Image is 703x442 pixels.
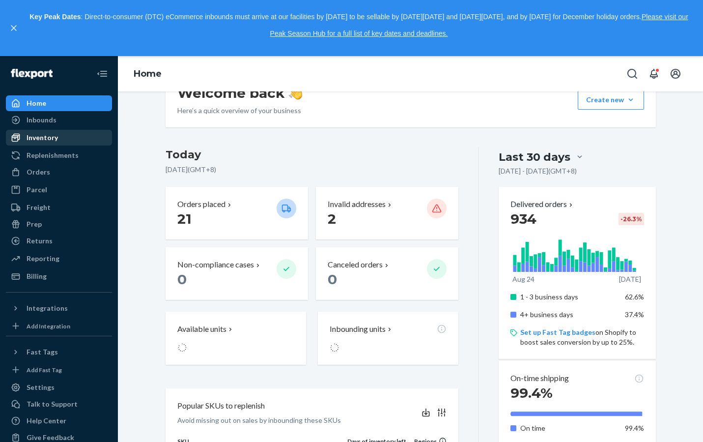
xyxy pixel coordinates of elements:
[6,396,112,412] a: Talk to Support
[177,106,303,116] p: Here’s a quick overview of your business
[177,400,265,412] p: Popular SKUs to replenish
[9,23,19,33] button: close,
[6,233,112,249] a: Returns
[27,399,78,409] div: Talk to Support
[126,60,169,88] ol: breadcrumbs
[270,13,688,37] a: Please visit our Peak Season Hub for a full list of key dates and deadlines.
[6,268,112,284] a: Billing
[328,199,386,210] p: Invalid addresses
[27,366,62,374] div: Add Fast Tag
[510,384,553,401] span: 99.4%
[510,199,575,210] button: Delivered orders
[6,320,112,332] a: Add Integration
[499,166,577,176] p: [DATE] - [DATE] ( GMT+8 )
[520,423,617,433] p: On time
[328,210,336,227] span: 2
[578,90,644,110] button: Create new
[510,373,569,384] p: On-time shipping
[6,95,112,111] a: Home
[177,259,254,270] p: Non-compliance cases
[330,324,386,335] p: Inbounding units
[27,236,53,246] div: Returns
[289,86,303,100] img: hand-wave emoji
[27,133,58,143] div: Inventory
[27,167,50,177] div: Orders
[177,199,225,210] p: Orders placed
[625,424,644,432] span: 99.4%
[27,303,68,313] div: Integrations
[6,364,112,376] a: Add Fast Tag
[619,213,644,225] div: -26.3 %
[6,200,112,215] a: Freight
[177,210,192,227] span: 21
[166,165,459,175] p: [DATE] ( GMT+8 )
[27,150,79,160] div: Replenishments
[318,312,458,365] button: Inbounding units
[166,312,306,365] button: Available units
[520,292,617,302] p: 1 - 3 business days
[510,210,536,227] span: 934
[166,187,308,239] button: Orders placed 21
[177,415,341,425] p: Avoid missing out on sales by inbounding these SKUs
[622,64,642,84] button: Open Search Box
[6,300,112,316] button: Integrations
[6,112,112,128] a: Inbounds
[6,216,112,232] a: Prep
[27,271,47,281] div: Billing
[328,271,337,288] span: 0
[27,185,47,195] div: Parcel
[520,327,644,347] p: on Shopify to boost sales conversion by up to 25%.
[92,64,112,84] button: Close Navigation
[512,274,534,284] p: Aug 24
[6,413,112,429] a: Help Center
[27,203,51,212] div: Freight
[177,271,187,288] span: 0
[6,164,112,180] a: Orders
[328,259,383,270] p: Canceled orders
[6,147,112,163] a: Replenishments
[27,322,70,330] div: Add Integration
[644,64,664,84] button: Open notifications
[666,64,685,84] button: Open account menu
[27,219,42,229] div: Prep
[625,293,644,301] span: 62.6%
[6,130,112,146] a: Inventory
[27,383,55,392] div: Settings
[6,380,112,395] a: Settings
[24,9,694,42] p: : Direct-to-consumer (DTC) eCommerce inbounds must arrive at our facilities by [DATE] to be sella...
[29,13,81,21] strong: Key Peak Dates
[134,68,162,79] a: Home
[166,147,459,163] h3: Today
[6,251,112,266] a: Reporting
[166,247,308,300] button: Non-compliance cases 0
[625,310,644,319] span: 37.4%
[27,254,59,264] div: Reporting
[316,187,458,239] button: Invalid addresses 2
[520,328,595,336] a: Set up Fast Tag badges
[27,416,66,426] div: Help Center
[619,274,641,284] p: [DATE]
[316,247,458,300] button: Canceled orders 0
[6,344,112,360] button: Fast Tags
[177,324,226,335] p: Available units
[27,115,56,125] div: Inbounds
[11,69,53,79] img: Flexport logo
[27,98,46,108] div: Home
[6,182,112,198] a: Parcel
[27,347,58,357] div: Fast Tags
[177,84,303,102] h1: Welcome back
[520,310,617,320] p: 4+ business days
[499,149,570,165] div: Last 30 days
